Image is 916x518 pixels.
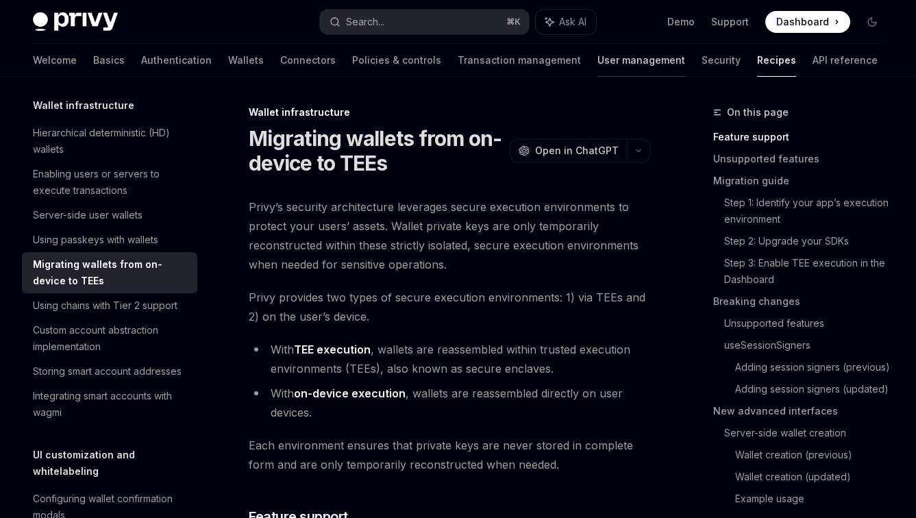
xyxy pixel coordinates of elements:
a: Integrating smart accounts with wagmi [22,384,197,425]
div: Migrating wallets from on-device to TEEs [33,256,189,289]
span: Privy provides two types of secure execution environments: 1) via TEEs and 2) on the user’s device. [249,288,650,326]
button: Ask AI [536,10,596,34]
span: On this page [727,104,789,121]
a: New advanced interfaces [713,400,894,422]
a: Wallet creation (previous) [735,444,894,466]
span: ⌘ K [506,16,521,27]
a: Adding session signers (updated) [735,378,894,400]
div: Server-side user wallets [33,207,143,223]
a: Migrating wallets from on-device to TEEs [22,252,197,293]
a: Hierarchical deterministic (HD) wallets [22,121,197,162]
a: Enabling users or servers to execute transactions [22,162,197,203]
a: Demo [667,15,695,29]
a: Transaction management [458,44,581,77]
span: Dashboard [776,15,829,29]
a: Custom account abstraction implementation [22,318,197,359]
button: Toggle dark mode [861,11,883,33]
a: Basics [93,44,125,77]
a: useSessionSigners [724,334,894,356]
a: TEE execution [294,343,371,357]
a: Support [711,15,749,29]
div: Hierarchical deterministic (HD) wallets [33,125,189,158]
a: Step 1: Identify your app’s execution environment [724,192,894,230]
a: Server-side user wallets [22,203,197,227]
div: Wallet infrastructure [249,106,650,119]
a: Connectors [280,44,336,77]
a: Example usage [735,488,894,510]
li: With , wallets are reassembled within trusted execution environments (TEEs), also known as secure... [249,340,650,378]
a: Using chains with Tier 2 support [22,293,197,318]
a: Wallet creation (updated) [735,466,894,488]
a: Unsupported features [713,148,894,170]
img: dark logo [33,12,118,32]
div: Using passkeys with wallets [33,232,158,248]
a: Welcome [33,44,77,77]
a: Using passkeys with wallets [22,227,197,252]
a: Adding session signers (previous) [735,356,894,378]
a: Dashboard [765,11,850,33]
a: Recipes [757,44,796,77]
a: Policies & controls [352,44,441,77]
a: Breaking changes [713,291,894,312]
a: Authentication [141,44,212,77]
a: Storing smart account addresses [22,359,197,384]
div: Search... [346,14,384,30]
a: Migration guide [713,170,894,192]
a: Step 3: Enable TEE execution in the Dashboard [724,252,894,291]
div: Enabling users or servers to execute transactions [33,166,189,199]
div: Integrating smart accounts with wagmi [33,388,189,421]
a: Unsupported features [724,312,894,334]
h5: UI customization and whitelabeling [33,447,197,480]
h5: Wallet infrastructure [33,97,134,114]
a: on-device execution [294,386,406,401]
a: Security [702,44,741,77]
a: Step 2: Upgrade your SDKs [724,230,894,252]
span: Privy’s security architecture leverages secure execution environments to protect your users’ asse... [249,197,650,274]
div: Storing smart account addresses [33,363,182,380]
a: Wallets [228,44,264,77]
button: Open in ChatGPT [510,139,627,162]
div: Using chains with Tier 2 support [33,297,177,314]
a: Server-side wallet creation [724,422,894,444]
div: Custom account abstraction implementation [33,322,189,355]
a: API reference [813,44,878,77]
a: User management [597,44,685,77]
span: Each environment ensures that private keys are never stored in complete form and are only tempora... [249,436,650,474]
li: With , wallets are reassembled directly on user devices. [249,384,650,422]
span: Open in ChatGPT [535,144,619,158]
a: Feature support [713,126,894,148]
span: Ask AI [559,15,586,29]
button: Search...⌘K [320,10,529,34]
h1: Migrating wallets from on-device to TEEs [249,126,504,175]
